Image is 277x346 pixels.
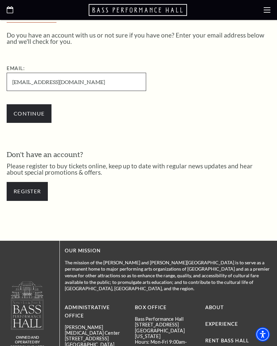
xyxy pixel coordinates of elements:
a: Experience [205,321,238,327]
p: BOX OFFICE [135,303,200,312]
p: [PERSON_NAME][MEDICAL_DATA] Center [65,324,130,336]
p: [STREET_ADDRESS] [65,336,130,341]
p: Do you have an account with us or not sure if you have one? Enter your email address below and we... [7,32,270,44]
a: Open this option [7,6,13,14]
a: Open this option [89,3,188,17]
a: Rent Bass Hall [205,338,249,343]
a: About [205,304,224,310]
input: Required [7,73,146,91]
label: Email: [7,65,25,71]
p: Please register to buy tickets online, keep up to date with regular news updates and hear about s... [7,163,270,175]
p: Bass Performance Hall [135,316,200,322]
input: Submit button [7,104,51,123]
p: Administrative Office [65,303,130,320]
div: Accessibility Menu [255,327,270,342]
h3: Don't have an account? [7,149,270,160]
p: [GEOGRAPHIC_DATA][US_STATE] [135,328,200,339]
img: owned and operated by Performing Arts Fort Worth, A NOT-FOR-PROFIT 501(C)3 ORGANIZATION [10,281,44,330]
p: [STREET_ADDRESS] [135,322,200,327]
a: Register [7,182,48,201]
p: The mission of the [PERSON_NAME] and [PERSON_NAME][GEOGRAPHIC_DATA] is to serve as a permanent ho... [65,259,270,292]
p: OUR MISSION [65,247,270,255]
